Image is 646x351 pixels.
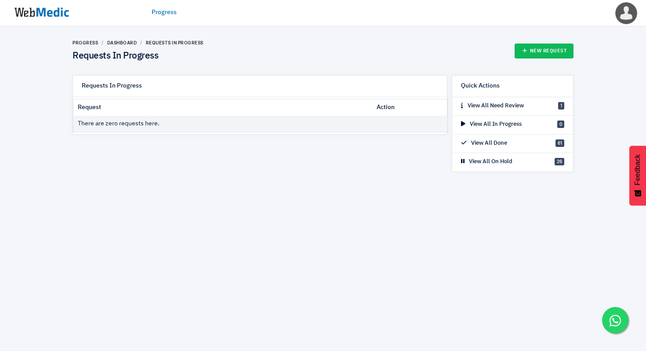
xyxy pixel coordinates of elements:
[461,82,500,90] h6: Quick Actions
[73,51,203,62] h4: Requests In Progress
[629,146,646,205] button: Feedback - Show survey
[73,40,203,46] nav: breadcrumb
[555,139,564,147] span: 61
[515,44,574,58] a: New Request
[558,102,564,110] span: 1
[461,157,512,166] p: View All On Hold
[555,158,564,165] span: 26
[152,8,177,17] a: Progress
[107,40,137,45] a: Dashboard
[461,120,522,129] p: View All In Progress
[461,139,507,148] p: View All Done
[372,99,410,116] th: Action
[146,40,203,45] a: Requests In Progress
[557,121,564,128] span: 0
[461,102,524,110] p: View All Need Review
[73,99,372,116] th: Request
[82,82,142,90] h6: Requests In Progress
[73,116,372,132] td: There are zero requests here.
[634,154,642,185] span: Feedback
[73,40,98,45] a: Progress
